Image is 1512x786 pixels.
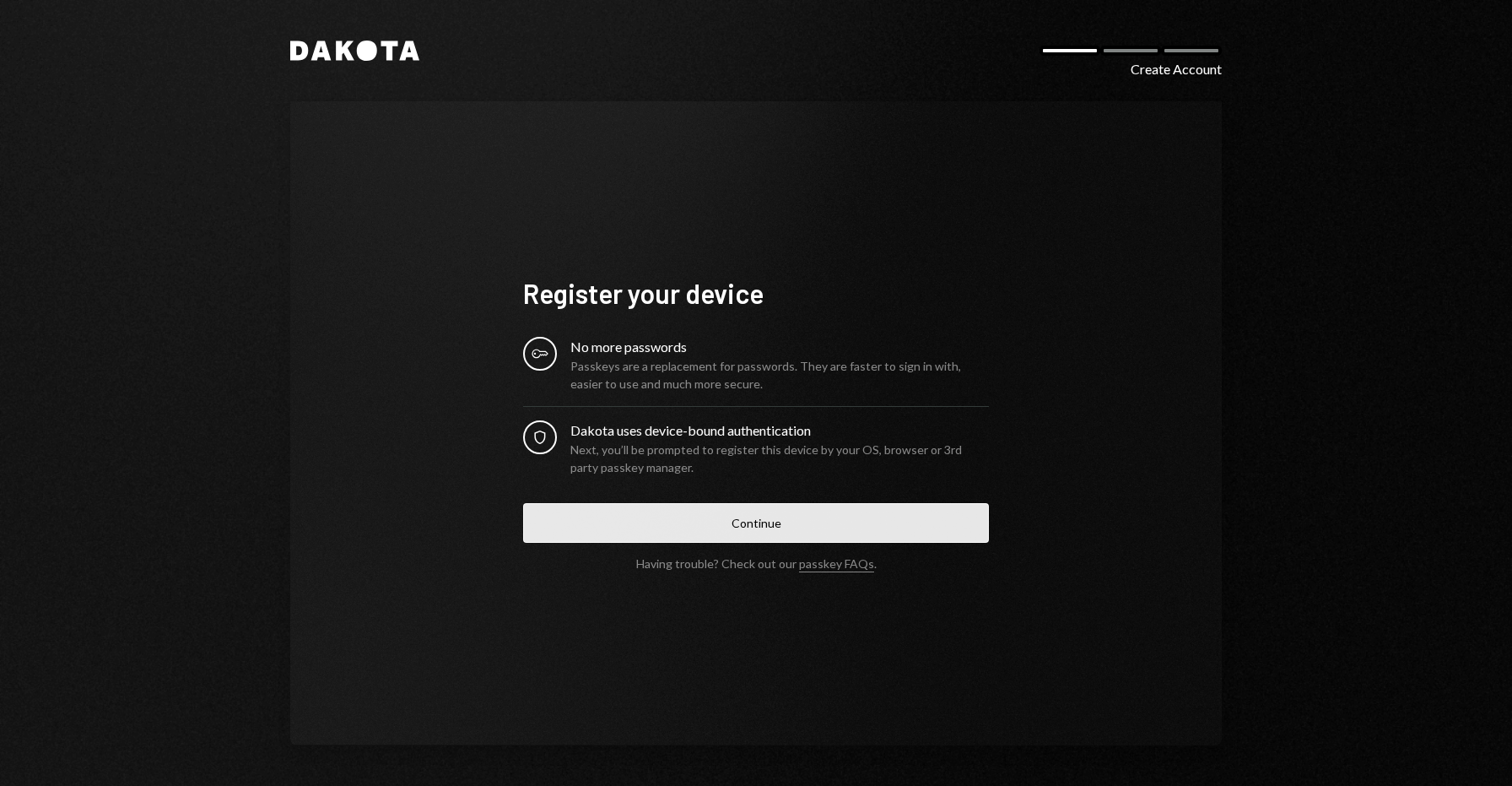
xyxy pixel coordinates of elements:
div: Passkeys are a replacement for passwords. They are faster to sign in with, easier to use and much... [570,357,989,393]
div: Next, you’ll be prompted to register this device by your OS, browser or 3rd party passkey manager. [570,441,989,476]
div: Create Account [1131,59,1222,79]
div: Dakota uses device-bound authentication [570,420,989,441]
div: No more passwords [570,337,989,357]
div: Having trouble? Check out our . [636,556,877,571]
h1: Register your device [523,276,989,310]
a: passkey FAQs [799,556,874,572]
button: Continue [523,503,989,543]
